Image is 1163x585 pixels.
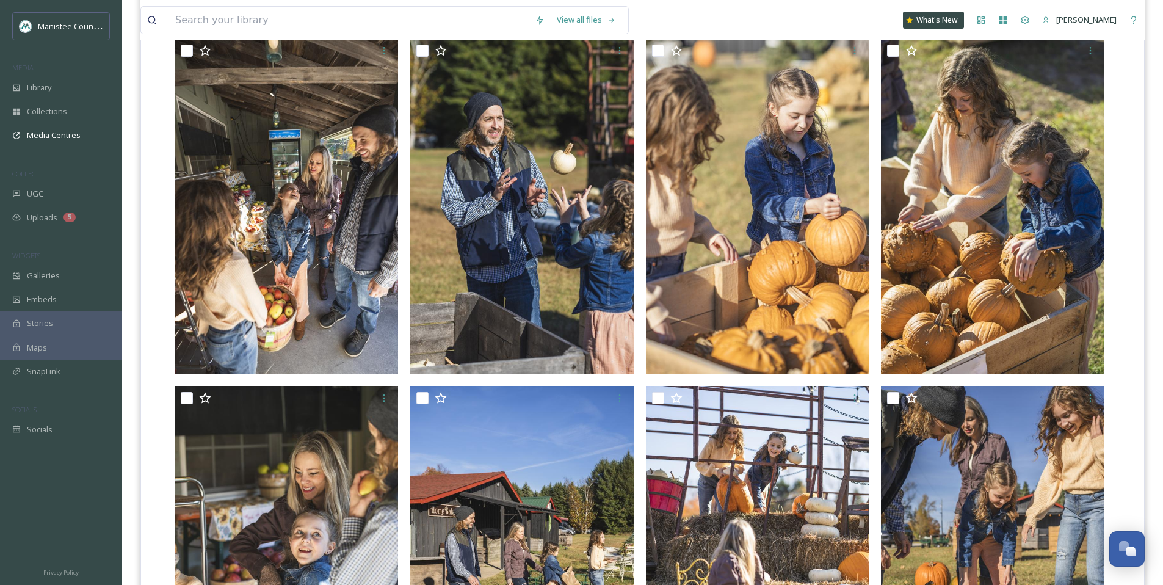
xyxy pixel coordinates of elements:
span: UGC [27,188,43,200]
img: logo.jpeg [20,20,32,32]
span: SOCIALS [12,405,37,414]
span: SnapLink [27,366,60,377]
span: Library [27,82,51,93]
img: ManisteeFall-53046.jpg [881,38,1104,374]
span: COLLECT [12,169,38,178]
a: [PERSON_NAME] [1036,8,1123,32]
span: MEDIA [12,63,34,72]
span: Galleries [27,270,60,282]
a: What's New [903,12,964,29]
a: View all files [551,8,622,32]
img: ManisteeFall-53051.jpg [175,38,398,374]
span: [PERSON_NAME] [1056,14,1117,25]
span: Uploads [27,212,57,223]
a: Privacy Policy [43,564,79,579]
span: Maps [27,342,47,354]
span: Stories [27,318,53,329]
span: Socials [27,424,53,435]
img: ManisteeFall-53047.jpg [410,38,634,374]
span: Privacy Policy [43,569,79,576]
span: Embeds [27,294,57,305]
input: Search your library [169,7,529,34]
img: ManisteeFall-53045.jpg [646,38,869,374]
span: Manistee County Tourism [38,20,131,32]
span: Collections [27,106,67,117]
span: Media Centres [27,129,81,141]
button: Open Chat [1109,531,1145,567]
span: WIDGETS [12,251,40,260]
div: 5 [63,213,76,222]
